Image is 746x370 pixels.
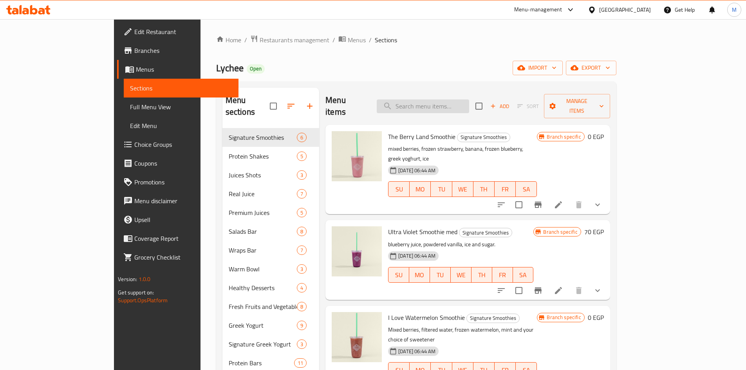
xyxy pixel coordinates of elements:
li: / [332,35,335,45]
span: Select section first [512,100,544,112]
div: items [297,321,307,330]
span: I Love Watermelon Smoothie [388,312,465,323]
span: SU [392,184,406,195]
span: Menu disclaimer [134,196,232,206]
div: Signature Smoothies [466,314,520,323]
span: Add [489,102,510,111]
a: Edit Restaurant [117,22,238,41]
span: Premium Juices [229,208,297,217]
li: / [369,35,372,45]
div: Juices Shots3 [222,166,320,184]
span: Fresh Fruits and Vegetables [229,302,297,311]
img: I Love Watermelon Smoothie [332,312,382,362]
div: Greek Yogurt9 [222,316,320,335]
div: Wraps Bar7 [222,241,320,260]
span: SU [392,269,406,281]
div: Signature Smoothies [459,228,512,237]
div: [GEOGRAPHIC_DATA] [599,5,651,14]
h6: 0 EGP [588,131,604,142]
li: / [244,35,247,45]
span: M [732,5,737,14]
span: Signature Smoothies [457,133,510,142]
div: Real Juice7 [222,184,320,203]
span: Greek Yogurt [229,321,297,330]
button: import [513,61,563,75]
a: Edit Menu [124,116,238,135]
span: Salads Bar [229,227,297,236]
a: Coverage Report [117,229,238,248]
span: WE [455,184,470,195]
a: Menus [117,60,238,79]
span: Real Juice [229,189,297,199]
span: Select to update [511,197,527,213]
span: Sort sections [282,97,300,116]
span: 9 [297,322,306,329]
a: Menu disclaimer [117,191,238,210]
a: Edit menu item [554,200,563,209]
span: Protein Bars [229,358,294,368]
span: Open [247,65,265,72]
span: SA [516,269,531,281]
a: Grocery Checklist [117,248,238,267]
div: items [297,283,307,292]
div: Signature Smoothies [457,133,510,142]
div: items [297,189,307,199]
img: Ultra Violet Smoothie med [332,226,382,276]
span: Edit Restaurant [134,27,232,36]
span: TU [433,269,448,281]
button: MO [409,267,430,283]
h6: 0 EGP [588,312,604,323]
span: TH [475,269,489,281]
button: SU [388,181,410,197]
div: items [297,227,307,236]
a: Upsell [117,210,238,229]
div: Signature Greek Yogurt [229,339,297,349]
span: Select section [471,98,487,114]
button: TU [430,267,451,283]
nav: breadcrumb [216,35,616,45]
span: FR [498,184,513,195]
a: Promotions [117,173,238,191]
span: Signature Smoothies [229,133,297,142]
span: SA [519,184,534,195]
span: MO [413,184,428,195]
div: items [297,264,307,274]
span: Coverage Report [134,234,232,243]
button: Add section [300,97,319,116]
span: Menus [348,35,366,45]
h2: Menu items [325,94,367,118]
span: Get support on: [118,287,154,298]
span: Sections [375,35,397,45]
span: 3 [297,171,306,179]
button: show more [588,195,607,214]
span: Sections [130,83,232,93]
span: TH [477,184,491,195]
a: Sections [124,79,238,97]
span: Version: [118,274,137,284]
span: WE [454,269,468,281]
div: items [297,170,307,180]
span: [DATE] 06:44 AM [395,167,439,174]
img: The Berry Land Smoothie [332,131,382,181]
span: 8 [297,228,306,235]
a: Restaurants management [250,35,329,45]
div: Protein Shakes5 [222,147,320,166]
button: delete [569,195,588,214]
span: 6 [297,134,306,141]
a: Branches [117,41,238,60]
span: 1.0.0 [139,274,151,284]
div: Fresh Fruits and Vegetables8 [222,297,320,316]
button: Add [487,100,512,112]
div: items [297,152,307,161]
span: Protein Shakes [229,152,297,161]
span: Branch specific [544,314,584,321]
div: Premium Juices5 [222,203,320,222]
h2: Menu sections [226,94,270,118]
button: TH [471,267,492,283]
div: Wraps Bar [229,245,297,255]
